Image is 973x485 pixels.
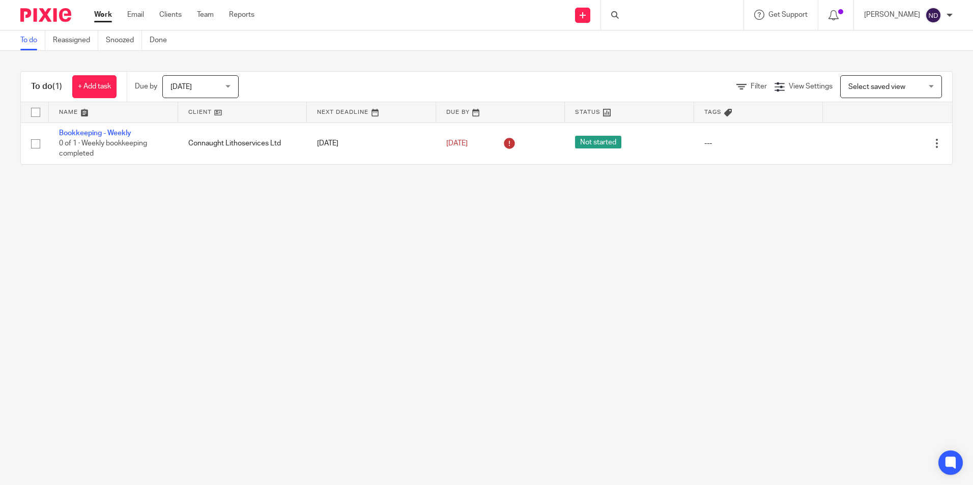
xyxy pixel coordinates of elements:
[59,130,131,137] a: Bookkeeping - Weekly
[575,136,621,148] span: Not started
[59,140,147,158] span: 0 of 1 · Weekly bookkeeping completed
[127,10,144,20] a: Email
[848,83,905,90] span: Select saved view
[106,31,142,50] a: Snoozed
[159,10,182,20] a: Clients
[229,10,254,20] a: Reports
[52,82,62,90] span: (1)
[307,123,436,164] td: [DATE]
[446,140,468,147] span: [DATE]
[31,81,62,92] h1: To do
[178,123,307,164] td: Connaught Lithoservices Ltd
[751,83,767,90] span: Filter
[150,31,175,50] a: Done
[789,83,833,90] span: View Settings
[94,10,112,20] a: Work
[53,31,98,50] a: Reassigned
[864,10,920,20] p: [PERSON_NAME]
[135,81,157,92] p: Due by
[20,8,71,22] img: Pixie
[768,11,808,18] span: Get Support
[704,138,813,148] div: ---
[197,10,214,20] a: Team
[72,75,117,98] a: + Add task
[170,83,192,90] span: [DATE]
[20,31,45,50] a: To do
[925,7,941,23] img: svg%3E
[704,109,722,115] span: Tags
